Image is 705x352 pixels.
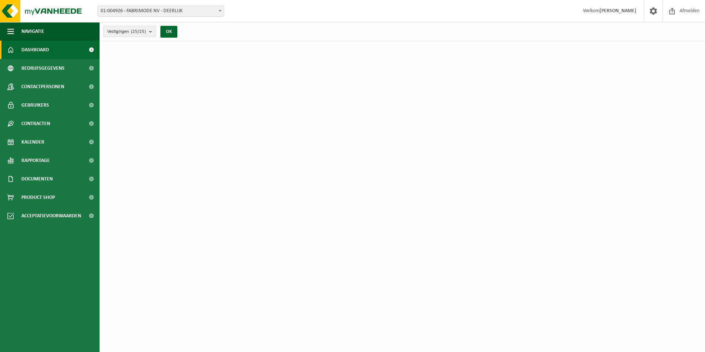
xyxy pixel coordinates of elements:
[21,77,64,96] span: Contactpersonen
[21,114,50,133] span: Contracten
[21,188,55,207] span: Product Shop
[21,133,44,151] span: Kalender
[97,6,224,17] span: 01-004926 - FABRIMODE NV - DEERLIJK
[21,151,50,170] span: Rapportage
[21,41,49,59] span: Dashboard
[21,22,44,41] span: Navigatie
[21,207,81,225] span: Acceptatievoorwaarden
[21,59,65,77] span: Bedrijfsgegevens
[21,96,49,114] span: Gebruikers
[131,29,146,34] count: (25/25)
[98,6,224,16] span: 01-004926 - FABRIMODE NV - DEERLIJK
[103,26,156,37] button: Vestigingen(25/25)
[600,8,636,14] strong: [PERSON_NAME]
[107,26,146,37] span: Vestigingen
[160,26,177,38] button: OK
[21,170,53,188] span: Documenten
